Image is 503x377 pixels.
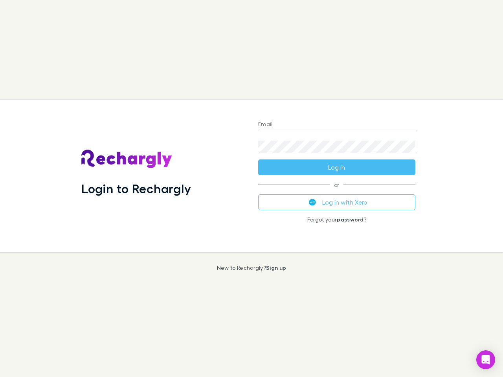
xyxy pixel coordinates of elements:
a: password [337,216,363,223]
button: Log in [258,159,415,175]
h1: Login to Rechargly [81,181,191,196]
p: Forgot your ? [258,216,415,223]
button: Log in with Xero [258,194,415,210]
a: Sign up [266,264,286,271]
div: Open Intercom Messenger [476,350,495,369]
img: Xero's logo [309,199,316,206]
p: New to Rechargly? [217,265,286,271]
img: Rechargly's Logo [81,150,173,168]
